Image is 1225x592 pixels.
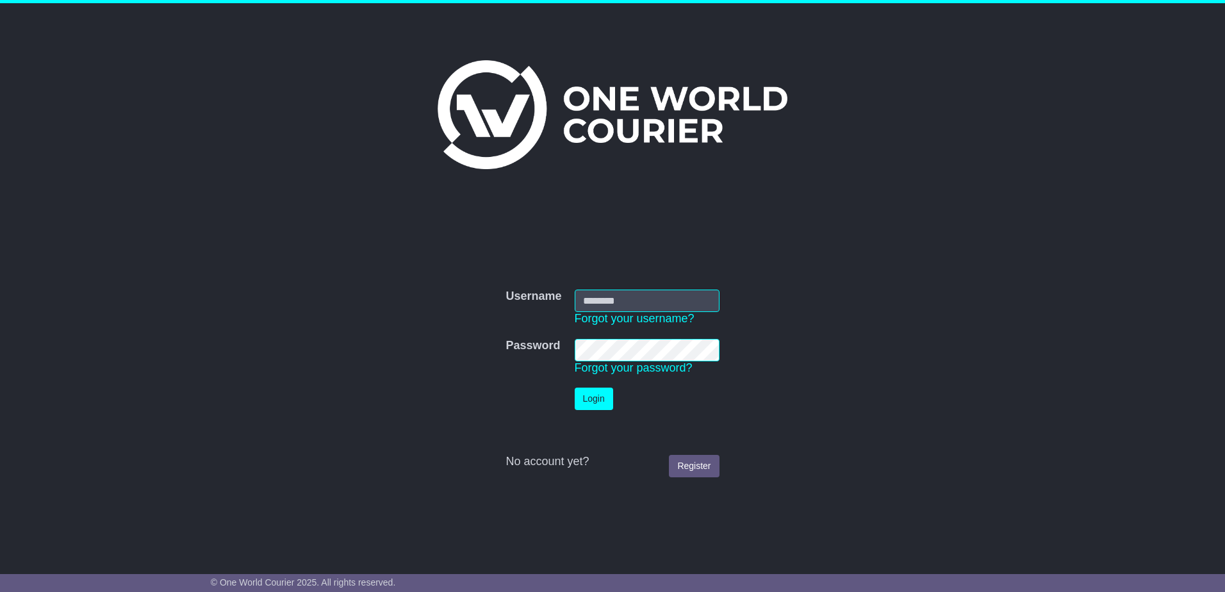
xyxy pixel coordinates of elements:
a: Register [669,455,719,477]
img: One World [438,60,787,169]
span: © One World Courier 2025. All rights reserved. [211,577,396,588]
a: Forgot your password? [575,361,693,374]
label: Username [506,290,561,304]
a: Forgot your username? [575,312,695,325]
button: Login [575,388,613,410]
div: No account yet? [506,455,719,469]
label: Password [506,339,560,353]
